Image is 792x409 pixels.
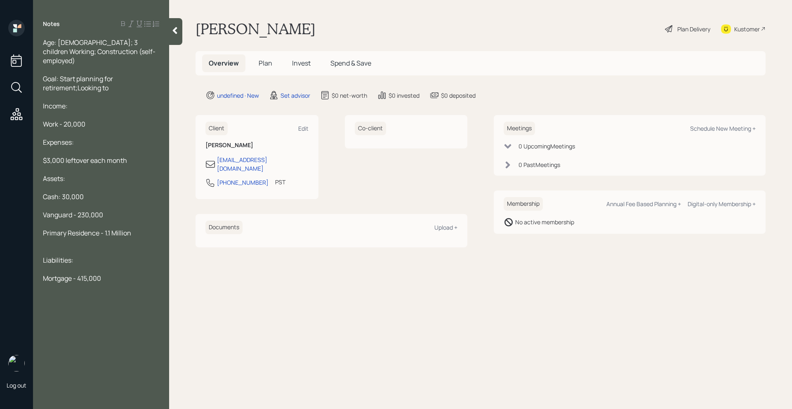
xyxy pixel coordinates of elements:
[606,200,681,208] div: Annual Fee Based Planning +
[43,74,114,92] span: Goal: Start planning for retirement;Looking to
[43,101,68,110] span: Income:
[389,91,420,100] div: $0 invested
[217,155,309,173] div: [EMAIL_ADDRESS][DOMAIN_NAME]
[43,174,65,183] span: Assets:
[355,122,386,135] h6: Co-client
[690,125,756,132] div: Schedule New Meeting +
[217,91,259,100] div: undefined · New
[8,355,25,371] img: retirable_logo.png
[43,120,85,129] span: Work - 20,000
[434,223,457,231] div: Upload +
[7,381,26,389] div: Log out
[43,228,131,237] span: Primary Residence - 1.1 Million
[43,38,156,65] span: Age: [DEMOGRAPHIC_DATA]; 3 children Working; Construction (self-employed)
[205,122,228,135] h6: Client
[298,125,309,132] div: Edit
[209,59,239,68] span: Overview
[519,142,575,150] div: 0 Upcoming Meeting s
[330,59,371,68] span: Spend & Save
[734,25,760,33] div: Kustomer
[688,200,756,208] div: Digital-only Membership +
[275,178,285,186] div: PST
[441,91,476,100] div: $0 deposited
[43,210,103,219] span: Vanguard - 230,000
[43,138,74,147] span: Expenses:
[205,142,309,149] h6: [PERSON_NAME]
[332,91,367,100] div: $0 net-worth
[43,256,73,265] span: Liabilities:
[43,20,60,28] label: Notes
[519,160,560,169] div: 0 Past Meeting s
[515,218,574,226] div: No active membership
[217,178,269,187] div: [PHONE_NUMBER]
[504,197,543,211] h6: Membership
[504,122,535,135] h6: Meetings
[43,274,101,283] span: Mortgage - 415,000
[292,59,311,68] span: Invest
[43,156,127,165] span: $3,000 leftover each month
[43,192,84,201] span: Cash: 30,000
[196,20,316,38] h1: [PERSON_NAME]
[677,25,710,33] div: Plan Delivery
[259,59,272,68] span: Plan
[205,221,243,234] h6: Documents
[280,91,310,100] div: Set advisor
